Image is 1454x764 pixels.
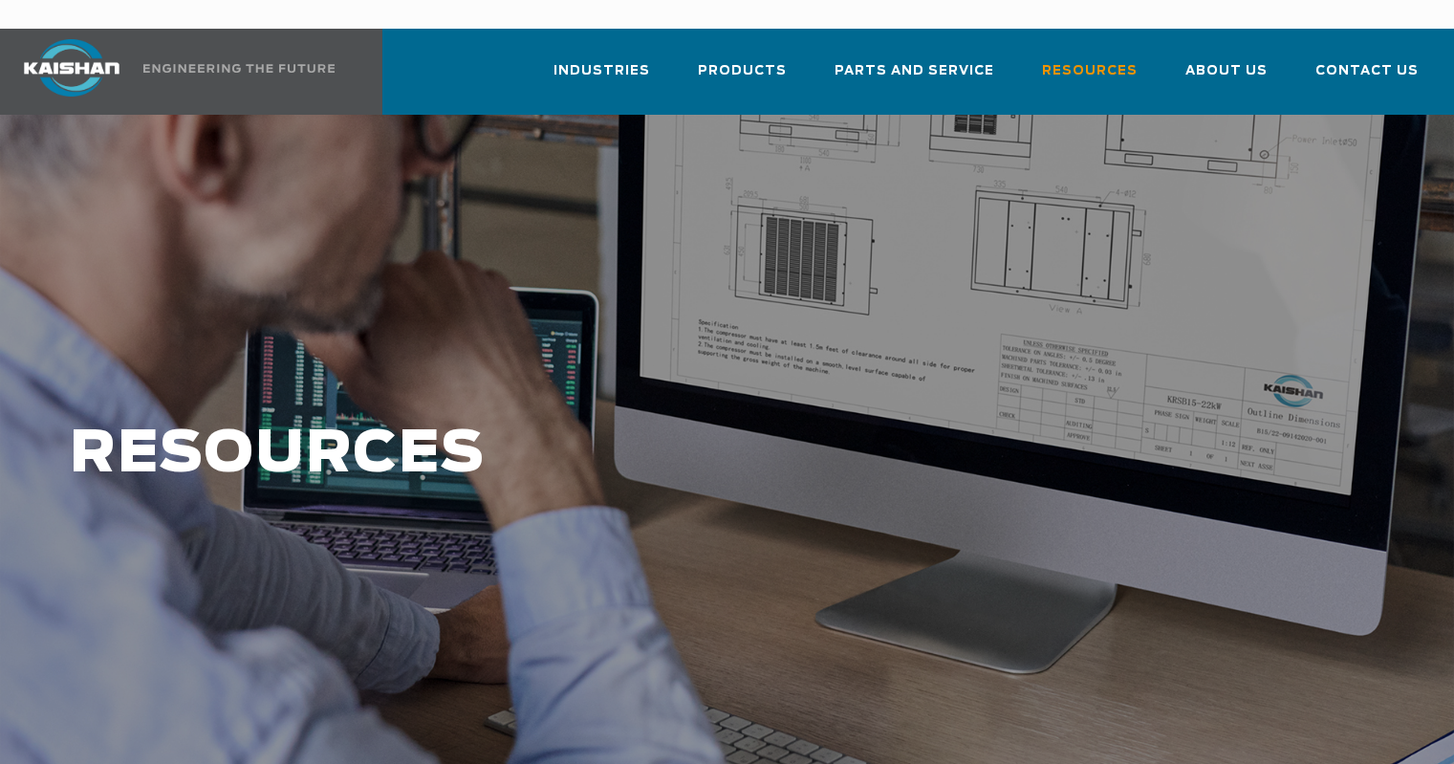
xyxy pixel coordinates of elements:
span: Industries [553,60,650,82]
h1: RESOURCES [70,423,1161,487]
span: About Us [1185,60,1268,82]
a: Products [698,46,787,111]
a: Resources [1042,46,1138,111]
a: Contact Us [1315,46,1419,111]
span: Products [698,60,787,82]
a: Industries [553,46,650,111]
a: About Us [1185,46,1268,111]
span: Parts and Service [835,60,994,82]
img: Engineering the future [143,64,335,73]
span: Resources [1042,60,1138,82]
a: Parts and Service [835,46,994,111]
span: Contact Us [1315,60,1419,82]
